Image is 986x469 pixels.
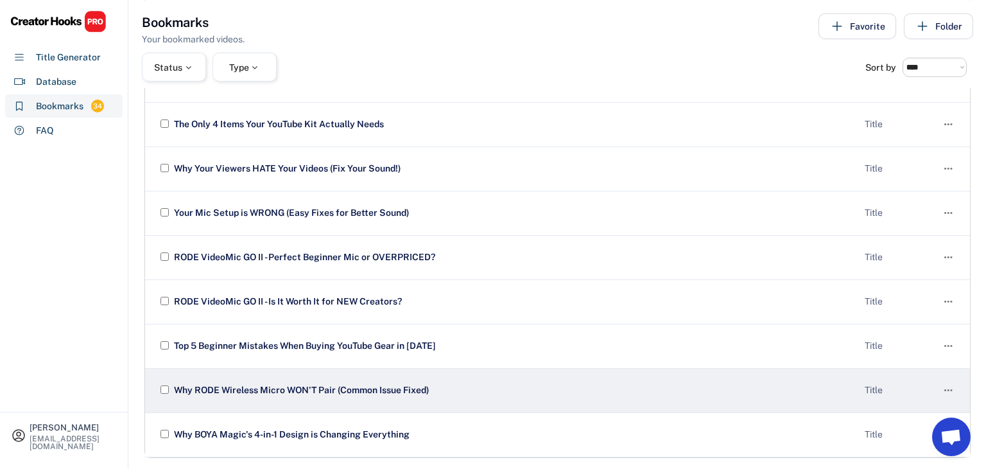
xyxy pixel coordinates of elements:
button:  [942,204,955,222]
div: Title [865,384,929,397]
div: RODE VideoMic GO II - Perfect Beginner Mic or OVERPRICED? [171,251,854,264]
div: The Only 4 Items Your YouTube Kit Actually Needs [171,118,854,131]
div: Your Mic Setup is WRONG (Easy Fixes for Better Sound) [171,207,854,220]
button:  [942,337,955,355]
div: Title [865,207,929,220]
div: Sort by [865,62,896,71]
div: Type [229,62,261,71]
text:  [944,384,953,397]
div: Bookmarks [36,100,83,113]
div: [EMAIL_ADDRESS][DOMAIN_NAME] [30,435,117,450]
text:  [944,162,953,175]
button: Favorite [818,13,896,39]
div: Top 5 Beginner Mistakes When Buying YouTube Gear in [DATE] [171,340,854,353]
div: Title Generator [36,51,101,64]
a: Open chat [932,418,971,456]
div: Database [36,75,76,89]
button:  [942,71,955,89]
img: CHPRO%20Logo.svg [10,10,107,33]
button:  [942,116,955,134]
text:  [944,118,953,131]
button:  [942,382,955,400]
button: Folder [904,13,973,39]
div: 34 [91,101,104,112]
div: Title [865,251,929,264]
div: RODE VideoMic GO II - Is It Worth It for NEW Creators? [171,296,854,308]
text:  [944,339,953,353]
text:  [944,295,953,308]
div: Title [865,340,929,353]
text:  [944,206,953,220]
div: Your bookmarked videos. [142,33,245,46]
div: Why Your Viewers HATE Your Videos (Fix Your Sound!) [171,163,854,175]
div: Title [865,296,929,308]
div: Why BOYA Magic's 4-in-1 Design is Changing Everything [171,429,854,441]
div: Title [865,118,929,131]
div: Why RODE Wireless Micro WON'T Pair (Common Issue Fixed) [171,384,854,397]
button:  [942,293,955,311]
text:  [944,251,953,264]
button:  [942,249,955,267]
div: Title [865,429,929,441]
div: FAQ [36,124,54,137]
button:  [942,160,955,178]
div: [PERSON_NAME] [30,423,117,432]
div: Title [865,163,929,175]
h3: Bookmarks [142,13,209,31]
div: Status [154,62,194,71]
